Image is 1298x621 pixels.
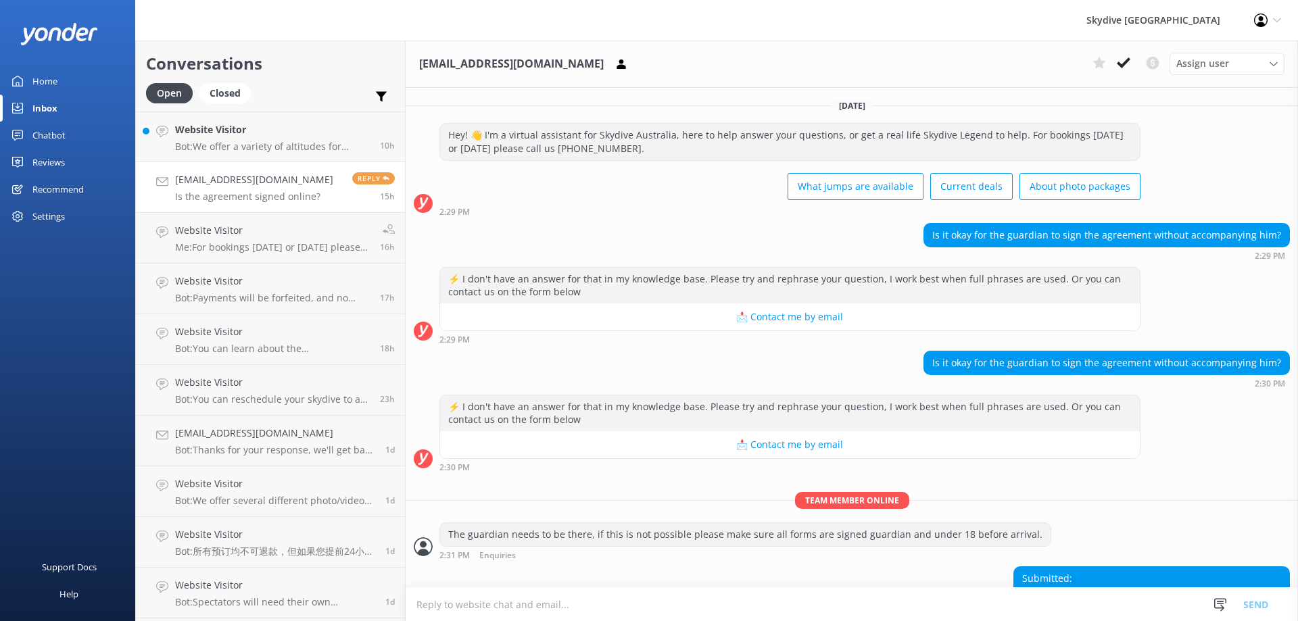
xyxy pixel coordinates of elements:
[788,173,923,200] button: What jumps are available
[1255,252,1285,260] strong: 2:29 PM
[439,208,470,216] strong: 2:29 PM
[175,495,375,507] p: Bot: We offer several different photo/video packages! The Dedicated/Ultimate packages provide the...
[175,375,370,390] h4: Website Visitor
[146,83,193,103] div: Open
[32,176,84,203] div: Recommend
[380,140,395,151] span: Oct 15 2025 07:25pm (UTC +10:00) Australia/Brisbane
[924,224,1289,247] div: Is it okay for the guardian to sign the agreement without accompanying him?
[175,223,370,238] h4: Website Visitor
[136,314,405,365] a: Website VisitorBot:You can learn about the [PERSON_NAME] Bay Solo Skydive Course and book online ...
[380,191,395,202] span: Oct 15 2025 02:59pm (UTC +10:00) Australia/Brisbane
[440,431,1140,458] button: 📩 Contact me by email
[439,462,1140,472] div: Oct 15 2025 01:30pm (UTC +10:00) Australia/Brisbane
[380,393,395,405] span: Oct 15 2025 07:10am (UTC +10:00) Australia/Brisbane
[32,203,65,230] div: Settings
[136,264,405,314] a: Website VisitorBot:Payments will be forfeited, and no refunds will be given if a customer fails t...
[439,336,470,344] strong: 2:29 PM
[479,551,516,560] span: Enquiries
[831,100,873,111] span: [DATE]
[1255,380,1285,388] strong: 2:30 PM
[175,596,375,608] p: Bot: Spectators will need their own transport as there can be travel required to get to the landi...
[32,95,57,122] div: Inbox
[385,545,395,557] span: Oct 14 2025 09:51pm (UTC +10:00) Australia/Brisbane
[175,578,375,593] h4: Website Visitor
[175,324,370,339] h4: Website Visitor
[1176,56,1229,71] span: Assign user
[380,292,395,303] span: Oct 15 2025 12:35pm (UTC +10:00) Australia/Brisbane
[924,351,1289,374] div: Is it okay for the guardian to sign the agreement without accompanying him?
[385,596,395,607] span: Oct 14 2025 05:44pm (UTC +10:00) Australia/Brisbane
[175,191,333,203] p: Is the agreement signed online?
[1170,53,1284,74] div: Assign User
[32,68,57,95] div: Home
[440,268,1140,303] div: ⚡ I don't have an answer for that in my knowledge base. Please try and rephrase your question, I ...
[439,464,470,472] strong: 2:30 PM
[419,55,604,73] h3: [EMAIL_ADDRESS][DOMAIN_NAME]
[32,149,65,176] div: Reviews
[199,85,258,100] a: Closed
[59,580,78,607] div: Help
[146,51,395,76] h2: Conversations
[923,251,1290,260] div: Oct 15 2025 01:29pm (UTC +10:00) Australia/Brisbane
[146,85,199,100] a: Open
[175,426,375,441] h4: [EMAIL_ADDRESS][DOMAIN_NAME]
[1069,585,1227,598] a: [EMAIL_ADDRESS][DOMAIN_NAME]
[136,517,405,568] a: Website VisitorBot:所有预订均不可退款，但如果您提前24小时通知，我们可以将您的跳伞重新安排到其他日期或其他跳伞地点。您需要与我们联系以安排更改。您可以拨打电话 [PHONE_...
[175,343,370,355] p: Bot: You can learn about the [PERSON_NAME] Bay Solo Skydive Course and book online at [URL][DOMAI...
[136,416,405,466] a: [EMAIL_ADDRESS][DOMAIN_NAME]Bot:Thanks for your response, we'll get back to you as soon as we can...
[380,241,395,253] span: Oct 15 2025 01:24pm (UTC +10:00) Australia/Brisbane
[440,303,1140,330] button: 📩 Contact me by email
[175,393,370,405] p: Bot: You can reschedule your skydive to an alternative date or location if you provide 24 hours n...
[42,553,97,580] div: Support Docs
[175,444,375,456] p: Bot: Thanks for your response, we'll get back to you as soon as we can during opening hours.
[136,466,405,517] a: Website VisitorBot:We offer several different photo/video packages! The Dedicated/Ultimate packag...
[440,523,1051,546] div: The guardian needs to be there, if this is not possible please make sure all forms are signed gua...
[385,444,395,455] span: Oct 15 2025 05:42am (UTC +10:00) Australia/Brisbane
[439,334,1140,344] div: Oct 15 2025 01:29pm (UTC +10:00) Australia/Brisbane
[175,545,375,557] p: Bot: 所有预订均不可退款，但如果您提前24小时通知，我们可以将您的跳伞重新安排到其他日期或其他跳伞地点。您需要与我们联系以安排更改。您可以拨打电话 [PHONE_NUMBER] 或发送电子邮...
[20,23,98,45] img: yonder-white-logo.png
[136,162,405,213] a: [EMAIL_ADDRESS][DOMAIN_NAME]Is the agreement signed online?Reply15h
[440,124,1140,159] div: Hey! 👋 I'm a virtual assistant for Skydive Australia, here to help answer your questions, or get ...
[136,111,405,162] a: Website VisitorBot:We offer a variety of altitudes for skydiving, with all dropzones providing ju...
[440,395,1140,431] div: ⚡ I don't have an answer for that in my knowledge base. Please try and rephrase your question, I ...
[385,495,395,506] span: Oct 15 2025 01:08am (UTC +10:00) Australia/Brisbane
[439,550,1051,560] div: Oct 15 2025 01:31pm (UTC +10:00) Australia/Brisbane
[175,241,370,253] p: Me: For bookings [DATE] or [DATE] please call us [PHONE_NUMBER].
[439,551,470,560] strong: 2:31 PM
[175,172,333,187] h4: [EMAIL_ADDRESS][DOMAIN_NAME]
[175,292,370,304] p: Bot: Payments will be forfeited, and no refunds will be given if a customer fails to go through w...
[175,141,370,153] p: Bot: We offer a variety of altitudes for skydiving, with all dropzones providing jumps up to 15,0...
[32,122,66,149] div: Chatbot
[136,365,405,416] a: Website VisitorBot:You can reschedule your skydive to an alternative date or location if you prov...
[1014,567,1289,603] div: Submitted: Seraphina 0430366332
[175,527,375,542] h4: Website Visitor
[1019,173,1140,200] button: About photo packages
[352,172,395,184] span: Reply
[136,213,405,264] a: Website VisitorMe:For bookings [DATE] or [DATE] please call us [PHONE_NUMBER].16h
[795,492,909,509] span: Team member online
[175,476,375,491] h4: Website Visitor
[175,122,370,137] h4: Website Visitor
[199,83,251,103] div: Closed
[380,343,395,354] span: Oct 15 2025 11:23am (UTC +10:00) Australia/Brisbane
[175,274,370,289] h4: Website Visitor
[439,207,1140,216] div: Oct 15 2025 01:29pm (UTC +10:00) Australia/Brisbane
[136,568,405,618] a: Website VisitorBot:Spectators will need their own transport as there can be travel required to ge...
[923,378,1290,388] div: Oct 15 2025 01:30pm (UTC +10:00) Australia/Brisbane
[930,173,1013,200] button: Current deals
